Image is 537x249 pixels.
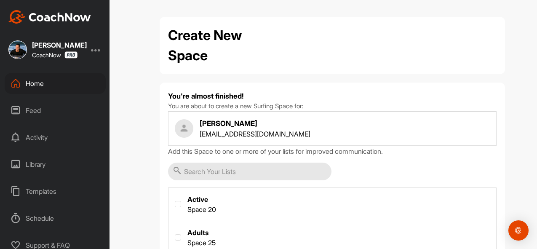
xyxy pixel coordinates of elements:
[5,73,106,94] div: Home
[32,42,87,48] div: [PERSON_NAME]
[168,102,497,111] p: You are about to create a new Surfing Space for:
[5,100,106,121] div: Feed
[200,129,310,139] p: [EMAIL_ADDRESS][DOMAIN_NAME]
[168,91,497,102] h4: You're almost finished!
[200,118,310,129] h4: [PERSON_NAME]
[508,220,529,241] div: Open Intercom Messenger
[5,208,106,229] div: Schedule
[5,154,106,175] div: Library
[168,146,497,156] p: Add this Space to one or more of your lists for improved communication.
[32,51,77,59] div: CoachNow
[168,163,331,180] input: Search Your Lists
[5,127,106,148] div: Activity
[168,25,282,66] h2: Create New Space
[8,10,91,24] img: CoachNow
[175,119,193,138] img: user
[8,40,27,59] img: square_7c97db9faddccdac78ac4ef32c97342f.jpg
[64,51,77,59] img: CoachNow Pro
[5,181,106,202] div: Templates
